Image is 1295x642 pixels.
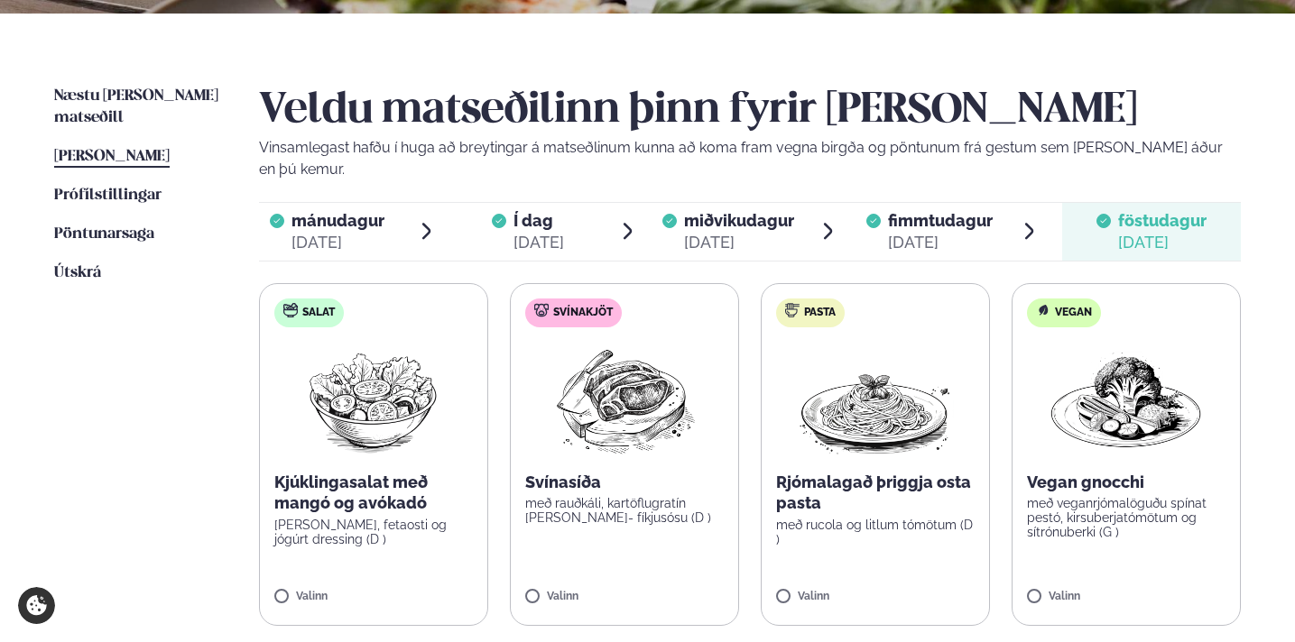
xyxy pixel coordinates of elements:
img: pork.svg [534,303,549,317]
span: Næstu [PERSON_NAME] matseðill [54,88,218,125]
span: Svínakjöt [553,306,613,320]
a: Pöntunarsaga [54,224,154,245]
p: Kjúklingasalat með mangó og avókadó [274,472,473,515]
p: með rucola og litlum tómötum (D ) [776,518,975,546]
p: með veganrjómalöguðu spínat pestó, kirsuberjatómötum og sítrónuberki (G ) [1027,496,1226,539]
span: Salat [302,306,335,320]
p: Vinsamlegast hafðu í huga að breytingar á matseðlinum kunna að koma fram vegna birgða og pöntunum... [259,137,1242,180]
a: Prófílstillingar [54,185,162,206]
p: Vegan gnocchi [1027,472,1226,493]
span: mánudagur [291,211,384,230]
span: Vegan [1055,306,1092,320]
img: Vegan.png [1047,342,1206,457]
div: [DATE] [684,232,794,253]
a: Útskrá [54,262,101,284]
span: Prófílstillingar [54,188,162,203]
div: [DATE] [291,232,384,253]
a: Cookie settings [18,587,55,624]
span: Útskrá [54,265,101,280]
img: pasta.svg [785,303,800,317]
img: Vegan.svg [1036,303,1050,317]
span: Pöntunarsaga [54,226,154,242]
img: Salad.png [293,342,453,457]
img: salad.svg [283,303,298,317]
span: fimmtudagur [888,211,993,230]
p: [PERSON_NAME], fetaosti og jógúrt dressing (D ) [274,518,473,546]
span: Í dag [513,210,564,232]
p: með rauðkáli, kartöflugratín [PERSON_NAME]- fíkjusósu (D ) [525,496,724,525]
span: [PERSON_NAME] [54,149,170,164]
div: [DATE] [513,232,564,253]
div: [DATE] [1118,232,1207,253]
span: miðvikudagur [684,211,794,230]
p: Rjómalagað þriggja osta pasta [776,472,975,515]
img: Pork-Meat.png [544,342,704,457]
div: [DATE] [888,232,993,253]
span: föstudagur [1118,211,1207,230]
span: Pasta [804,306,836,320]
h2: Veldu matseðilinn þinn fyrir [PERSON_NAME] [259,86,1242,136]
a: [PERSON_NAME] [54,146,170,168]
p: Svínasíða [525,472,724,493]
a: Næstu [PERSON_NAME] matseðill [54,86,223,129]
img: Spagetti.png [796,342,955,457]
